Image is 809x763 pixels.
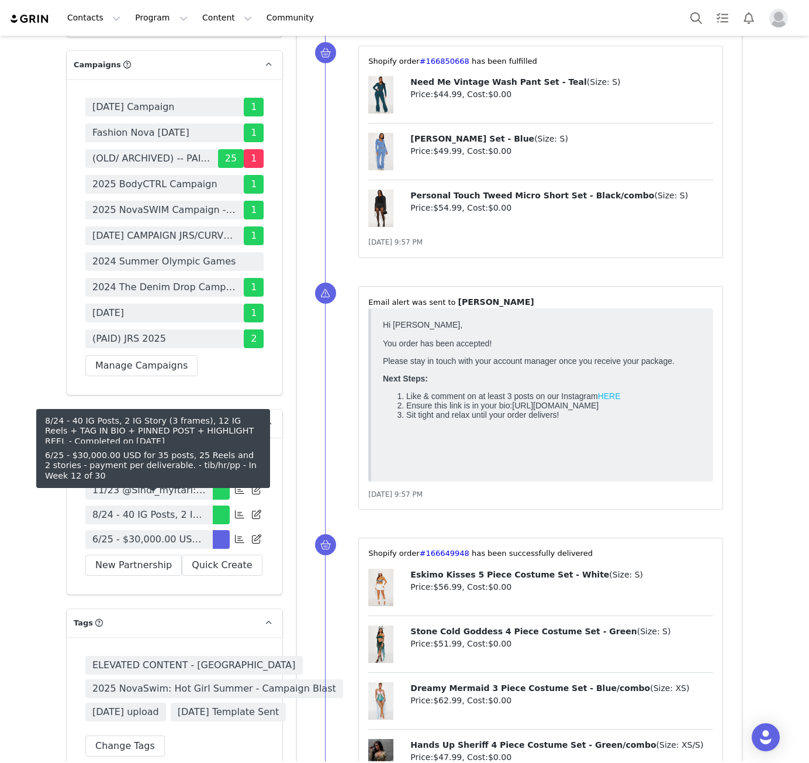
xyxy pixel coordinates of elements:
span: ELEVATED CONTENT - [GEOGRAPHIC_DATA] [85,656,303,675]
span: $49.99 [433,146,462,156]
p: ( ) [410,739,713,751]
p: ( ) [410,569,713,581]
span: $0.00 [488,146,511,156]
span: Size: S [590,77,617,87]
span: Size: S [658,191,685,200]
span: Sit tight and relax until your order delivers! [28,95,181,104]
span: 25 [218,149,244,168]
span: Stone Cold Goddess 4 Piece Costume Set - Green [410,627,637,636]
span: $56.99 [433,582,462,592]
button: Program [128,5,195,31]
span: $0.00 [488,582,511,592]
p: Price: , Cost: [410,695,713,707]
span: 1 [244,304,264,322]
span: [PERSON_NAME] Set - Blue [410,134,534,143]
button: Quick Create [182,555,262,576]
span: 1 [244,226,264,245]
span: Tags [74,617,93,629]
button: Manage Campaigns [85,355,198,376]
button: New Partnership [85,555,182,576]
div: 6/25 - $30,000.00 USD for 35 posts, 25 Reels and 2 stories - payment per deliverable. - tib/hr/pp... [45,451,261,481]
span: [DATE] [92,306,124,320]
span: Size: XS/S [659,740,700,750]
span: (PAID) JRS 2025 [92,332,166,346]
span: Size: S [613,570,640,579]
span: Eskimo Kisses 5 Piece Costume Set - White [410,570,609,579]
span: 11/23 @Sindi_myftari: 5 IG Posts, 3 IG Reels, and 2 IG Stories (3 frames each) per month for 6 mo... [92,483,206,497]
p: Price: , Cost: [410,638,713,650]
span: $0.00 [488,639,511,648]
span: Fashion Nova [DATE] [92,126,189,140]
span: 1 [244,98,264,116]
div: 8/24 - 40 IG Posts, 2 IG Story (3 frames), 12 IG Reels + TAG IN BIO + PINNED POST + HIGHLIGHT REE... [45,416,261,446]
p: Price: , Cost: [410,581,713,593]
span: ⁨Shopify⁩ order⁨ ⁩ has been fulfilled [368,57,537,66]
span: $44.99 [433,90,462,99]
button: Change Tags [85,735,165,757]
span: $62.99 [433,696,462,705]
span: [PERSON_NAME] [458,297,534,307]
span: 1 [244,149,264,168]
p: ( ) [410,133,713,145]
span: 2025 BodyCTRL Campaign [92,177,217,191]
span: Dreamy Mermaid 3 Piece Costume Set - Blue/combo [410,683,650,693]
span: ⁨Shopify⁩ order⁨ ⁩ has been successfully delivered [368,549,593,558]
a: HERE [220,76,243,85]
button: Notifications [736,5,762,31]
img: grin logo [9,13,50,25]
span: 1 [244,278,264,297]
div: Open Intercom Messenger [752,723,780,751]
span: 1 [244,123,264,142]
p: Price: , Cost: [410,145,713,157]
span: Personal Touch Tweed Micro Short Set - Black/combo [410,191,654,200]
a: #166649948 [419,549,469,558]
a: Community [260,5,326,31]
a: 6/25 - $30,000.00 USD for 35 posts, 25 Reels and 2 stories - payment per deliverable. - tib/hr/pp [85,530,213,549]
span: [DATE] 9:57 PM [368,490,423,499]
span: Size: XS [654,683,686,693]
span: Size: S [538,134,565,143]
span: 2 [244,329,264,348]
strong: Next Steps: [5,59,50,68]
button: Content [195,5,259,31]
span: $0.00 [488,752,511,762]
span: 1 [244,201,264,219]
span: [DATE] 9:57 PM [368,238,423,246]
img: placeholder-profile.jpg [769,9,788,28]
span: 2025 NovaSWIM Campaign - 1st Drop [92,203,237,217]
span: (OLD/ ARCHIVED) -- PAID Nova Men 2025 [92,152,211,166]
p: ⁨Email⁩ alert was sent to ⁨ ⁩ [368,296,713,308]
a: 11/23 @Sindi_myftari: 5 IG Posts, 3 IG Reels, and 2 IG Stories (3 frames each) per month for 6 mo... [85,481,213,500]
span: 8/24 - 40 IG Posts, 2 IG Story (3 frames), 12 IG Reels + TAG IN BIO + PINNED POST + HIGHLIGHT REEL [92,508,206,522]
span: Need Me Vintage Wash Pant Set - Teal [410,77,586,87]
a: #166850668 [419,57,469,66]
p: ( ) [410,625,713,638]
span: 6/25 - $30,000.00 USD for 35 posts, 25 Reels and 2 stories - payment per deliverable. - tib/hr/pp [92,532,206,547]
p: Hi [PERSON_NAME], You order has been accepted! [5,5,323,33]
span: $0.00 [488,203,511,212]
p: Price: , Cost: [410,88,713,101]
a: 8/24 - 40 IG Posts, 2 IG Story (3 frames), 12 IG Reels + TAG IN BIO + PINNED POST + HIGHLIGHT REEL [85,506,213,524]
span: 1 [244,175,264,194]
span: [DATE] Campaign [92,100,174,114]
span: Campaigns [74,59,121,71]
span: [DATE] upload [85,703,166,721]
button: Contacts [60,5,127,31]
span: 2025 NovaSwim: Hot Girl Summer - Campaign Blast [85,679,343,698]
button: Profile [762,9,800,28]
span: [DATE] CAMPAIGN JRS/CURVE 2025 [92,229,237,243]
span: $0.00 [488,90,511,99]
span: Ensure this link is in your bio: [28,85,134,95]
span: $54.99 [433,203,462,212]
span: $0.00 [488,696,511,705]
button: Search [683,5,709,31]
p: ( ) [410,682,713,695]
p: Please stay in touch with your account manager once you receive your package. [5,41,323,50]
span: $47.99 [433,752,462,762]
li: [URL][DOMAIN_NAME] [28,85,323,95]
span: [DATE] Template Sent [171,703,286,721]
p: Price: , Cost: [410,202,713,214]
span: Like & comment on at least 3 posts on our Instagram [28,76,243,85]
a: Tasks [710,5,735,31]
